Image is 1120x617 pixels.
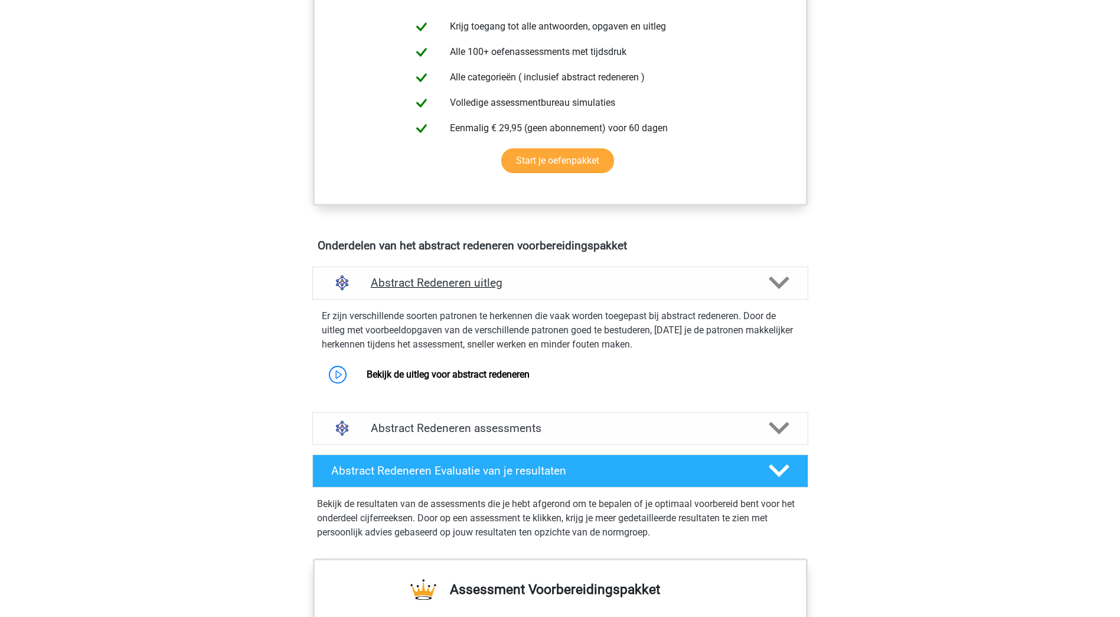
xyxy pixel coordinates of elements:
a: uitleg Abstract Redeneren uitleg [308,267,813,300]
img: abstract redeneren uitleg [327,268,357,298]
p: Bekijk de resultaten van de assessments die je hebt afgerond om te bepalen of je optimaal voorber... [317,497,804,540]
h4: Onderdelen van het abstract redeneren voorbereidingspakket [318,239,803,252]
a: assessments Abstract Redeneren assessments [308,412,813,445]
p: Er zijn verschillende soorten patronen te herkennen die vaak worden toegepast bij abstract redene... [322,309,799,352]
a: Bekijk de uitleg voor abstract redeneren [367,369,530,380]
img: abstract redeneren assessments [327,413,357,443]
a: Abstract Redeneren Evaluatie van je resultaten [308,454,813,488]
h4: Abstract Redeneren assessments [371,421,750,435]
a: Start je oefenpakket [501,148,614,173]
h4: Abstract Redeneren Evaluatie van je resultaten [331,464,750,478]
h4: Abstract Redeneren uitleg [371,276,750,290]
